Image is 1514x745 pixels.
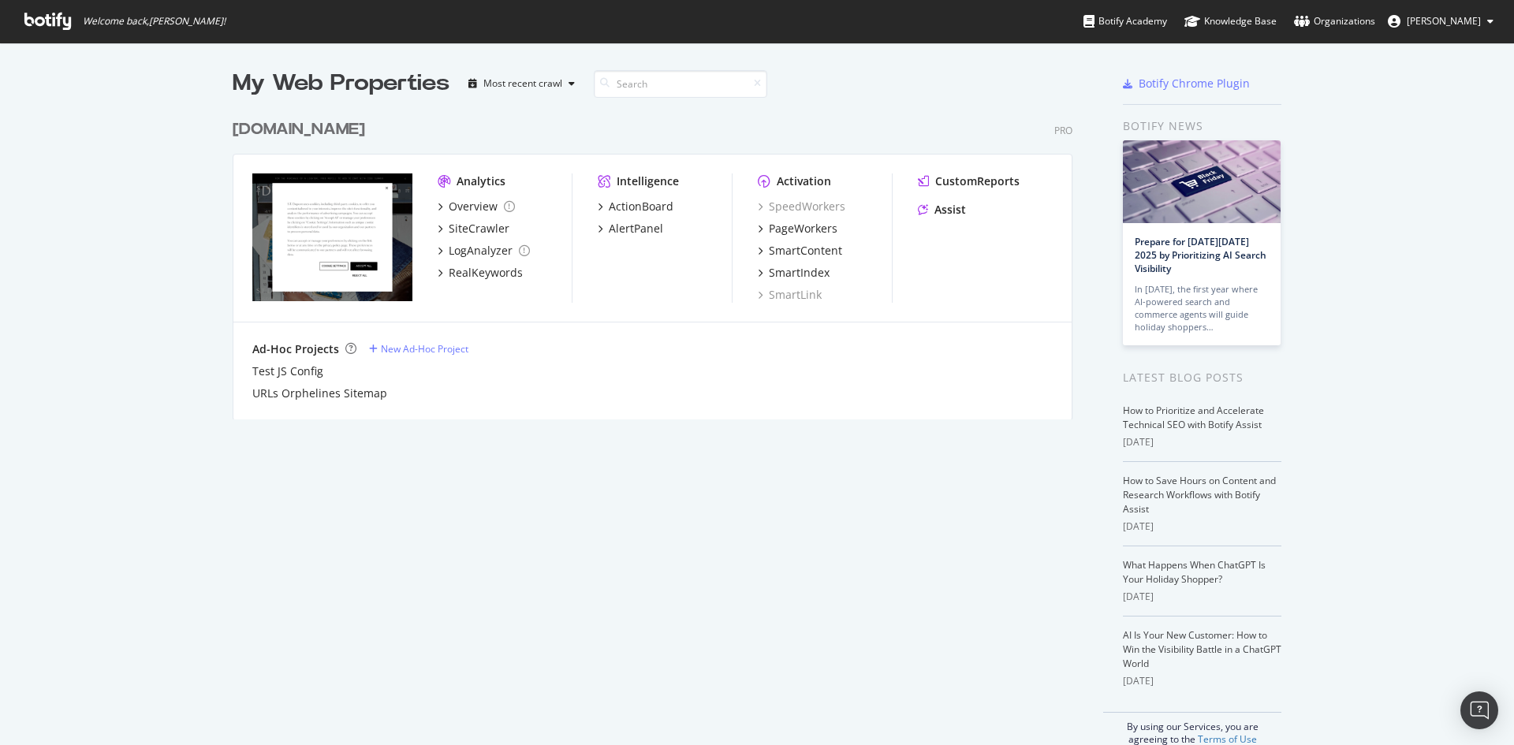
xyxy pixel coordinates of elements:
a: AlertPanel [598,221,663,237]
div: Botify news [1123,117,1281,135]
div: Most recent crawl [483,79,562,88]
a: ActionBoard [598,199,673,214]
a: Test JS Config [252,363,323,379]
a: [DOMAIN_NAME] [233,118,371,141]
a: New Ad-Hoc Project [369,342,468,356]
a: SpeedWorkers [758,199,845,214]
img: Prepare for Black Friday 2025 by Prioritizing AI Search Visibility [1123,140,1281,223]
div: SmartContent [769,243,842,259]
a: SmartLink [758,287,822,303]
div: In [DATE], the first year where AI-powered search and commerce agents will guide holiday shoppers… [1135,283,1269,333]
a: Assist [918,202,966,218]
a: How to Save Hours on Content and Research Workflows with Botify Assist [1123,474,1276,516]
button: Most recent crawl [462,71,581,96]
div: Activation [777,173,831,189]
button: [PERSON_NAME] [1375,9,1506,34]
div: [DATE] [1123,590,1281,604]
input: Search [594,70,767,98]
div: My Web Properties [233,68,449,99]
div: LogAnalyzer [449,243,513,259]
div: Latest Blog Posts [1123,369,1281,386]
div: Pro [1054,124,1072,137]
a: URLs Orphelines Sitemap [252,386,387,401]
a: LogAnalyzer [438,243,530,259]
a: Botify Chrome Plugin [1123,76,1250,91]
a: Prepare for [DATE][DATE] 2025 by Prioritizing AI Search Visibility [1135,235,1266,275]
div: Assist [934,202,966,218]
div: SmartIndex [769,265,830,281]
a: SmartContent [758,243,842,259]
div: [DATE] [1123,674,1281,688]
a: PageWorkers [758,221,837,237]
div: Botify Academy [1083,13,1167,29]
div: [DOMAIN_NAME] [233,118,365,141]
div: Knowledge Base [1184,13,1277,29]
div: Ad-Hoc Projects [252,341,339,357]
div: Overview [449,199,498,214]
div: PageWorkers [769,221,837,237]
div: Botify Chrome Plugin [1139,76,1250,91]
a: AI Is Your New Customer: How to Win the Visibility Battle in a ChatGPT World [1123,628,1281,670]
div: Organizations [1294,13,1375,29]
div: grid [233,99,1085,419]
div: AlertPanel [609,221,663,237]
a: SmartIndex [758,265,830,281]
a: CustomReports [918,173,1020,189]
a: How to Prioritize and Accelerate Technical SEO with Botify Assist [1123,404,1264,431]
div: CustomReports [935,173,1020,189]
div: Analytics [457,173,505,189]
div: [DATE] [1123,435,1281,449]
div: RealKeywords [449,265,523,281]
a: What Happens When ChatGPT Is Your Holiday Shopper? [1123,558,1266,586]
div: SiteCrawler [449,221,509,237]
a: Overview [438,199,515,214]
div: ActionBoard [609,199,673,214]
div: Open Intercom Messenger [1460,691,1498,729]
div: [DATE] [1123,520,1281,534]
img: st-dupont.com [252,173,412,301]
a: RealKeywords [438,265,523,281]
div: Intelligence [617,173,679,189]
span: Welcome back, [PERSON_NAME] ! [83,15,226,28]
span: Zineb Seffar [1407,14,1481,28]
div: New Ad-Hoc Project [381,342,468,356]
a: SiteCrawler [438,221,509,237]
